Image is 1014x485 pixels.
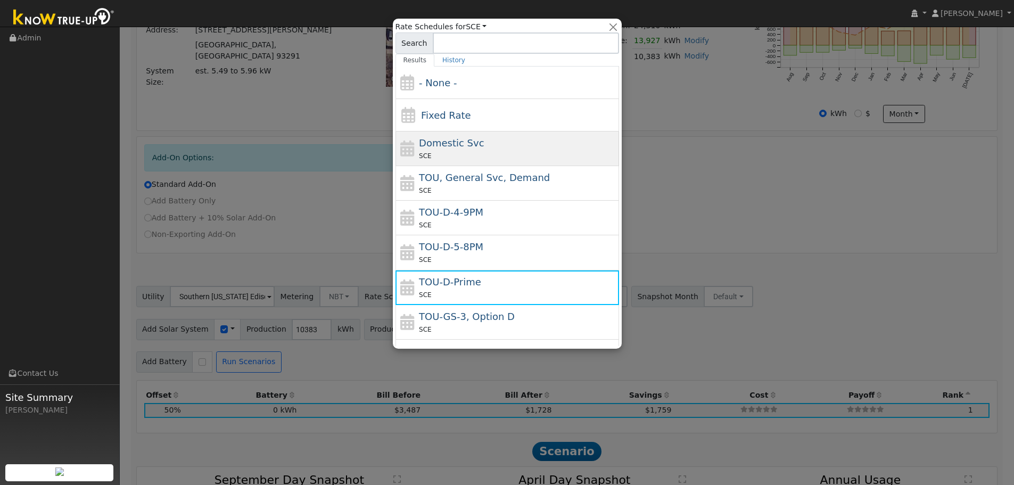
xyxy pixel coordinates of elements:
span: SCE [419,291,432,299]
span: SCE [419,256,432,264]
div: [PERSON_NAME] [5,405,114,416]
span: Domestic Service [419,137,484,149]
span: TOU-GS-3, Option D [419,311,515,322]
span: SCE [419,221,432,229]
img: Know True-Up [8,6,120,30]
span: Site Summary [5,390,114,405]
img: retrieve [55,467,64,476]
span: TOU-D-4-9PM [419,207,483,218]
span: Fixed Rate [421,110,471,121]
span: TOU-D-5-8PM [419,241,483,252]
span: TOU-GS-3, Option E [419,346,513,357]
span: SCE [419,187,432,194]
span: Time of Use, General Service, Demand Metered, Critical Peak Option: TOU-GS-2 CPP, Three Phase (2k... [419,172,550,183]
a: History [434,54,473,67]
span: SCE [419,326,432,333]
a: Results [395,54,435,67]
span: [PERSON_NAME] [941,9,1003,18]
span: TOU-D-Prime [419,276,481,287]
span: SCE [419,152,432,160]
span: - None - [419,77,457,88]
span: Rate Schedules for [395,21,487,32]
span: Search [395,32,433,54]
a: SCE [466,22,487,31]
